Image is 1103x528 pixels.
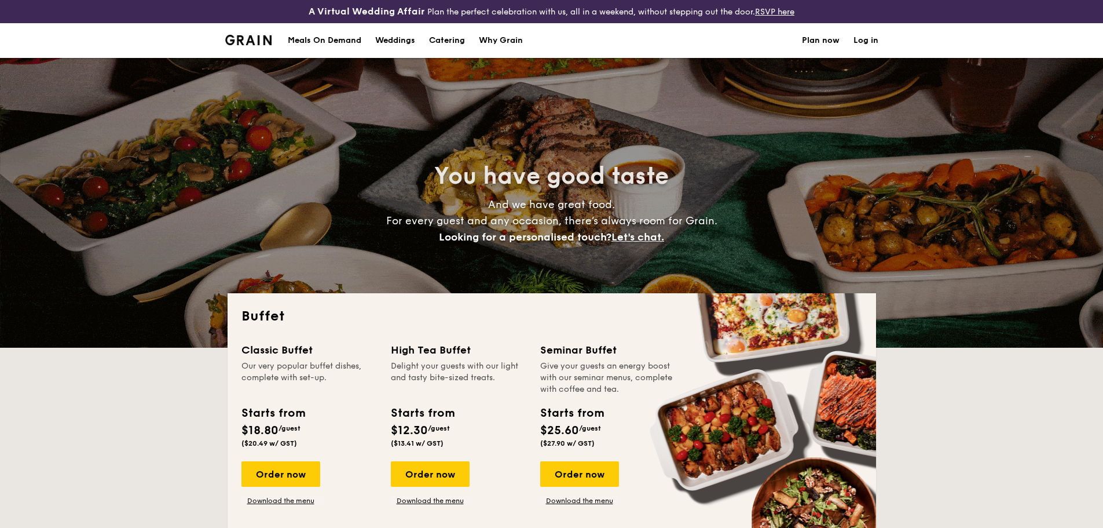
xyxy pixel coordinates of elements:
div: Give your guests an energy boost with our seminar menus, complete with coffee and tea. [540,361,676,395]
div: Delight your guests with our light and tasty bite-sized treats. [391,361,526,395]
div: Order now [540,461,619,487]
div: Weddings [375,23,415,58]
a: Download the menu [391,496,470,505]
span: $12.30 [391,424,428,438]
span: $25.60 [540,424,579,438]
span: /guest [428,424,450,432]
h1: Catering [429,23,465,58]
span: ($13.41 w/ GST) [391,439,444,447]
div: Order now [391,461,470,487]
div: Starts from [540,405,603,422]
a: Download the menu [241,496,320,505]
h2: Buffet [241,307,862,326]
div: Meals On Demand [288,23,361,58]
div: Seminar Buffet [540,342,676,358]
span: You have good taste [434,162,669,190]
span: $18.80 [241,424,279,438]
a: Logotype [225,35,272,45]
div: Starts from [241,405,305,422]
a: Meals On Demand [281,23,368,58]
span: And we have great food. For every guest and any occasion, there’s always room for Grain. [386,198,717,243]
div: Why Grain [479,23,523,58]
span: ($27.90 w/ GST) [540,439,595,447]
a: Catering [422,23,472,58]
div: Plan the perfect celebration with us, all in a weekend, without stepping out the door. [218,5,885,19]
a: Weddings [368,23,422,58]
h4: A Virtual Wedding Affair [309,5,425,19]
div: Order now [241,461,320,487]
div: Classic Buffet [241,342,377,358]
img: Grain [225,35,272,45]
a: Log in [853,23,878,58]
span: Looking for a personalised touch? [439,231,611,243]
span: /guest [279,424,301,432]
div: Our very popular buffet dishes, complete with set-up. [241,361,377,395]
span: ($20.49 w/ GST) [241,439,297,447]
span: Let's chat. [611,231,664,243]
a: Why Grain [472,23,530,58]
span: /guest [579,424,601,432]
div: High Tea Buffet [391,342,526,358]
a: Plan now [802,23,840,58]
div: Starts from [391,405,454,422]
a: RSVP here [755,7,794,17]
a: Download the menu [540,496,619,505]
